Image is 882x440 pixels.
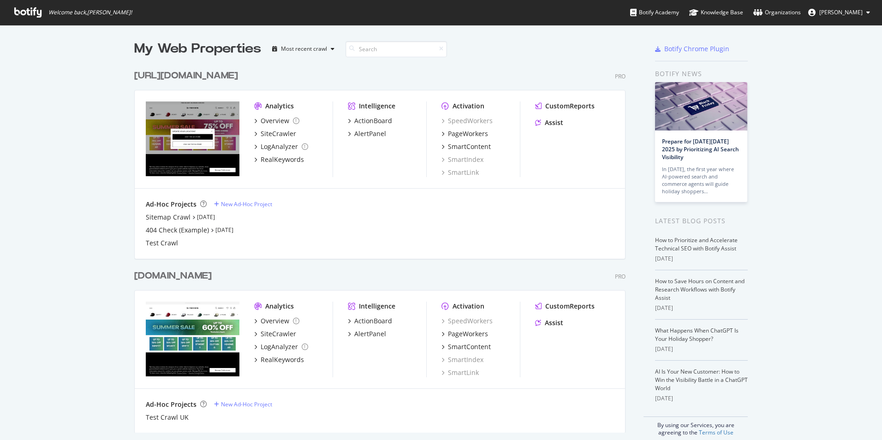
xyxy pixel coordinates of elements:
div: Assist [545,318,563,327]
a: [DOMAIN_NAME] [134,269,215,283]
div: AlertPanel [354,329,386,339]
a: Terms of Use [699,428,733,436]
a: SpeedWorkers [441,316,493,326]
a: How to Prioritize and Accelerate Technical SEO with Botify Assist [655,236,738,252]
a: SmartContent [441,342,491,351]
div: ActionBoard [354,116,392,125]
div: Botify news [655,69,748,79]
a: PageWorkers [441,329,488,339]
div: CustomReports [545,101,595,111]
div: SmartContent [448,342,491,351]
a: LogAnalyzer [254,342,308,351]
a: CustomReports [535,302,595,311]
div: Pro [615,72,626,80]
div: Ad-Hoc Projects [146,200,197,209]
div: Latest Blog Posts [655,216,748,226]
a: What Happens When ChatGPT Is Your Holiday Shopper? [655,327,739,343]
div: [DATE] [655,304,748,312]
button: [PERSON_NAME] [801,5,877,20]
img: Prepare for Black Friday 2025 by Prioritizing AI Search Visibility [655,82,747,131]
img: www.neweracap.co.uk [146,302,239,376]
a: Assist [535,318,563,327]
a: Assist [535,118,563,127]
div: Analytics [265,101,294,111]
div: Assist [545,118,563,127]
a: New Ad-Hoc Project [214,400,272,408]
div: By using our Services, you are agreeing to the [644,416,748,436]
a: SpeedWorkers [441,116,493,125]
span: Gaeun Choi [819,8,863,16]
div: Activation [453,302,484,311]
a: SmartIndex [441,355,483,364]
a: CustomReports [535,101,595,111]
div: Pro [615,273,626,280]
div: [DATE] [655,255,748,263]
div: Botify Chrome Plugin [664,44,729,54]
div: [URL][DOMAIN_NAME] [134,69,238,83]
a: SmartLink [441,168,479,177]
div: Botify Academy [630,8,679,17]
div: New Ad-Hoc Project [221,200,272,208]
div: My Web Properties [134,40,261,58]
div: New Ad-Hoc Project [221,400,272,408]
a: ActionBoard [348,316,392,326]
a: Botify Chrome Plugin [655,44,729,54]
a: AlertPanel [348,329,386,339]
div: LogAnalyzer [261,142,298,151]
div: Knowledge Base [689,8,743,17]
a: New Ad-Hoc Project [214,200,272,208]
button: Most recent crawl [268,42,338,56]
a: How to Save Hours on Content and Research Workflows with Botify Assist [655,277,745,302]
a: [DATE] [215,226,233,234]
div: RealKeywords [261,355,304,364]
a: LogAnalyzer [254,142,308,151]
div: PageWorkers [448,129,488,138]
a: [URL][DOMAIN_NAME] [134,69,242,83]
div: Analytics [265,302,294,311]
a: Overview [254,316,299,326]
div: SiteCrawler [261,129,296,138]
div: Intelligence [359,302,395,311]
a: SmartLink [441,368,479,377]
div: Organizations [753,8,801,17]
a: [DATE] [197,213,215,221]
a: 404 Check (Example) [146,226,209,235]
input: Search [346,41,447,57]
a: PageWorkers [441,129,488,138]
a: Overview [254,116,299,125]
div: [DATE] [655,345,748,353]
a: Test Crawl UK [146,413,189,422]
a: SiteCrawler [254,129,296,138]
a: Sitemap Crawl [146,213,191,222]
div: ActionBoard [354,316,392,326]
a: RealKeywords [254,155,304,164]
a: AI Is Your New Customer: How to Win the Visibility Battle in a ChatGPT World [655,368,748,392]
div: Most recent crawl [281,46,327,52]
a: SmartIndex [441,155,483,164]
div: LogAnalyzer [261,342,298,351]
div: grid [134,58,633,433]
div: Overview [261,116,289,125]
div: [DATE] [655,394,748,403]
a: AlertPanel [348,129,386,138]
div: PageWorkers [448,329,488,339]
a: Prepare for [DATE][DATE] 2025 by Prioritizing AI Search Visibility [662,137,739,161]
img: https://www.neweracap.eu [146,101,239,176]
a: Test Crawl [146,238,178,248]
div: [DOMAIN_NAME] [134,269,212,283]
div: SmartContent [448,142,491,151]
a: ActionBoard [348,116,392,125]
div: RealKeywords [261,155,304,164]
div: Intelligence [359,101,395,111]
div: CustomReports [545,302,595,311]
div: Ad-Hoc Projects [146,400,197,409]
span: Welcome back, [PERSON_NAME] ! [48,9,132,16]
